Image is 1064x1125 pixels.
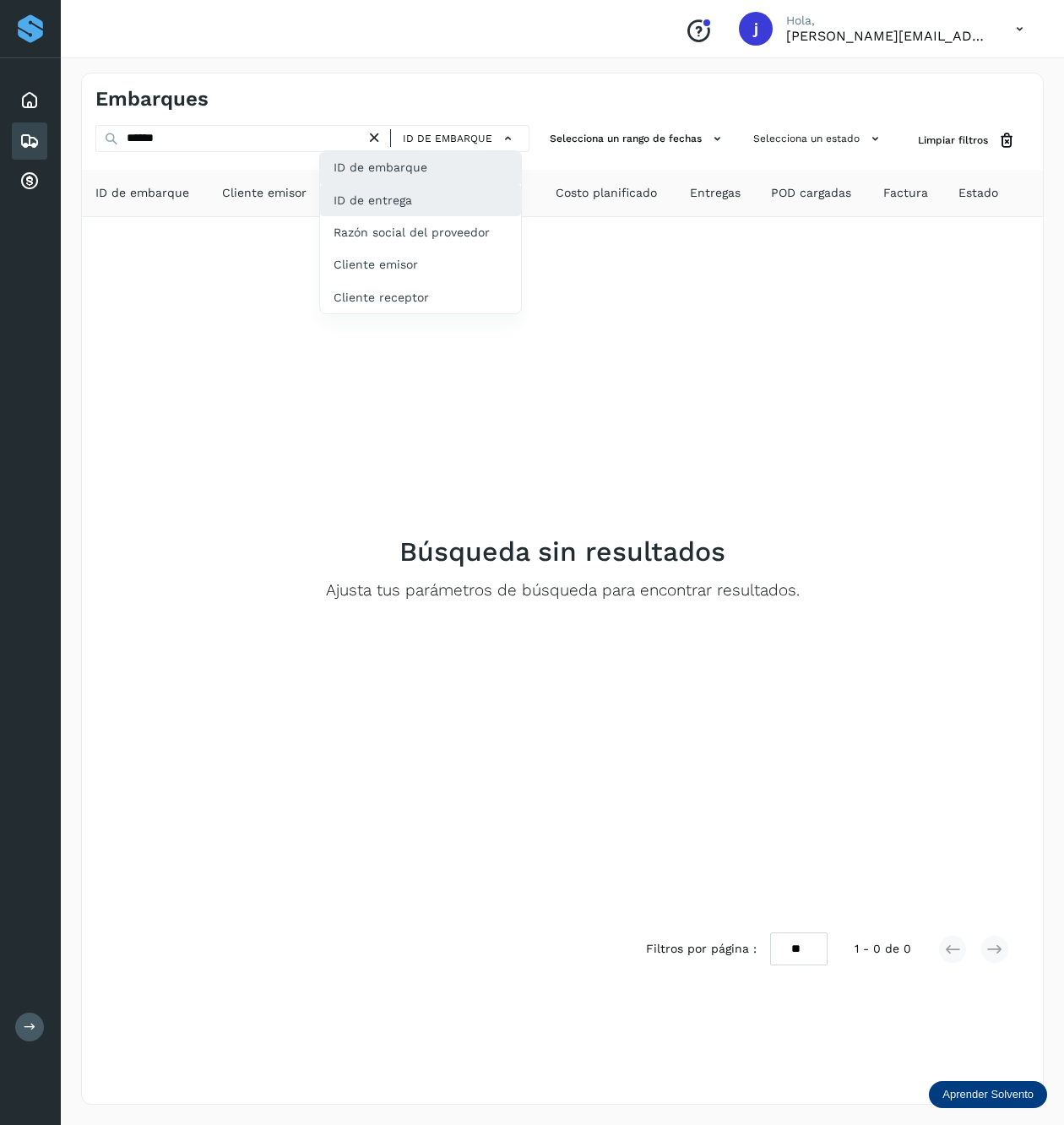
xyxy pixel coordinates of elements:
[320,281,521,313] div: Cliente receptor
[320,184,521,216] div: ID de entrega
[786,14,989,28] p: Hola,
[12,163,47,200] div: Cuentas por cobrar
[320,151,521,183] div: ID de embarque
[942,1088,1034,1101] p: Aprender Solvento
[320,216,521,248] div: Razón social del proveedor
[320,248,521,280] div: Cliente emisor
[12,122,47,160] div: Embarques
[12,82,47,119] div: Inicio
[786,28,989,44] p: jose.garciag@larmex.com
[929,1081,1047,1108] div: Aprender Solvento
